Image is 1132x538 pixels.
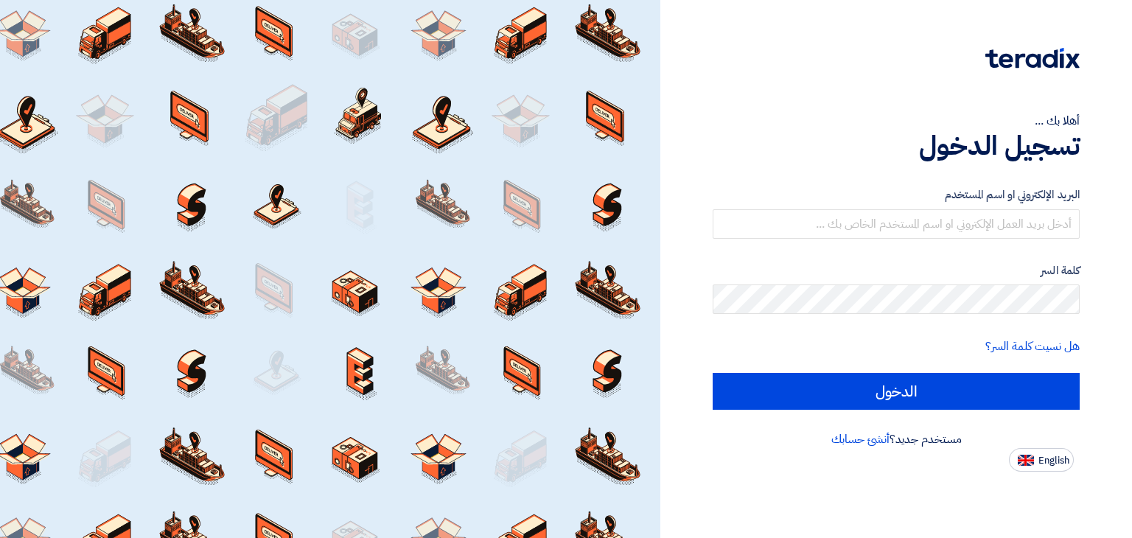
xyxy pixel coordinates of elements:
[1038,455,1069,466] span: English
[985,338,1080,355] a: هل نسيت كلمة السر؟
[1018,455,1034,466] img: en-US.png
[713,209,1080,239] input: أدخل بريد العمل الإلكتروني او اسم المستخدم الخاص بك ...
[713,373,1080,410] input: الدخول
[713,130,1080,162] h1: تسجيل الدخول
[831,430,890,448] a: أنشئ حسابك
[713,262,1080,279] label: كلمة السر
[713,430,1080,448] div: مستخدم جديد؟
[1009,448,1074,472] button: English
[985,48,1080,69] img: Teradix logo
[713,112,1080,130] div: أهلا بك ...
[713,186,1080,203] label: البريد الإلكتروني او اسم المستخدم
